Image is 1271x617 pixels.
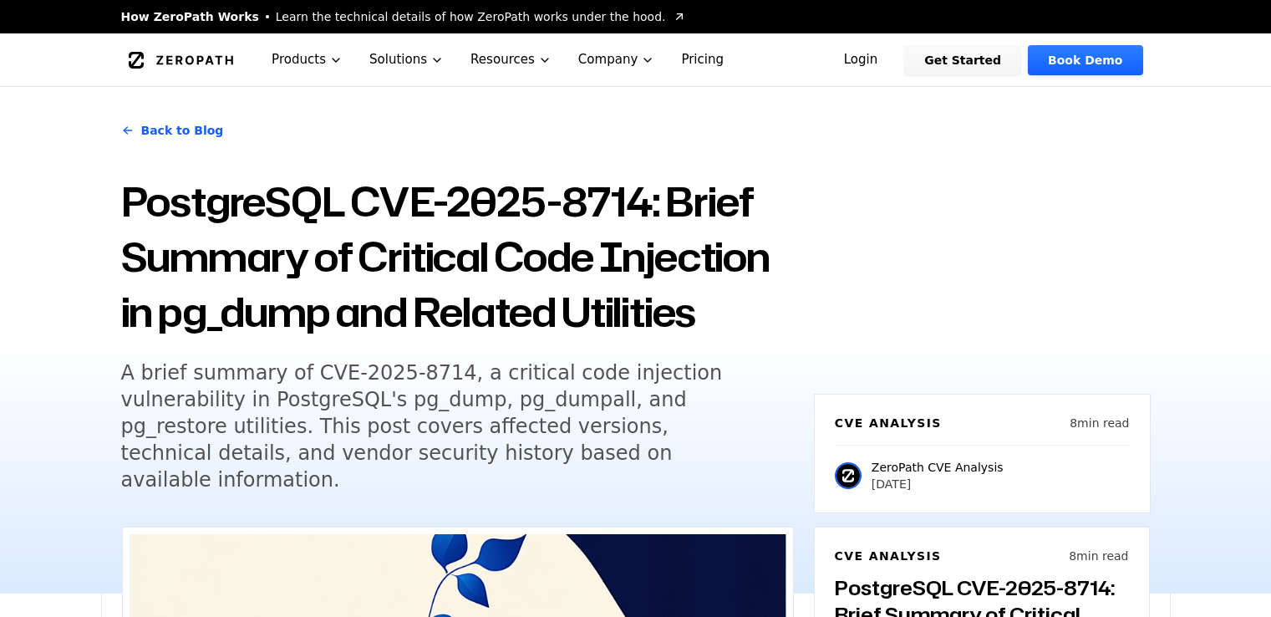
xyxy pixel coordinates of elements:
[457,33,565,86] button: Resources
[121,359,763,493] h5: A brief summary of CVE-2025-8714, a critical code injection vulnerability in PostgreSQL's pg_dump...
[835,415,942,431] h6: CVE Analysis
[121,8,259,25] span: How ZeroPath Works
[276,8,666,25] span: Learn the technical details of how ZeroPath works under the hood.
[356,33,457,86] button: Solutions
[835,462,862,489] img: ZeroPath CVE Analysis
[565,33,669,86] button: Company
[1028,45,1142,75] a: Book Demo
[121,174,794,339] h1: PostgreSQL CVE-2025-8714: Brief Summary of Critical Code Injection in pg_dump and Related Utilities
[824,45,898,75] a: Login
[101,33,1171,86] nav: Global
[121,8,686,25] a: How ZeroPath WorksLearn the technical details of how ZeroPath works under the hood.
[872,459,1004,476] p: ZeroPath CVE Analysis
[258,33,356,86] button: Products
[668,33,737,86] a: Pricing
[872,476,1004,492] p: [DATE]
[904,45,1021,75] a: Get Started
[835,548,942,564] h6: CVE Analysis
[1069,548,1128,564] p: 8 min read
[1070,415,1129,431] p: 8 min read
[121,107,224,154] a: Back to Blog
